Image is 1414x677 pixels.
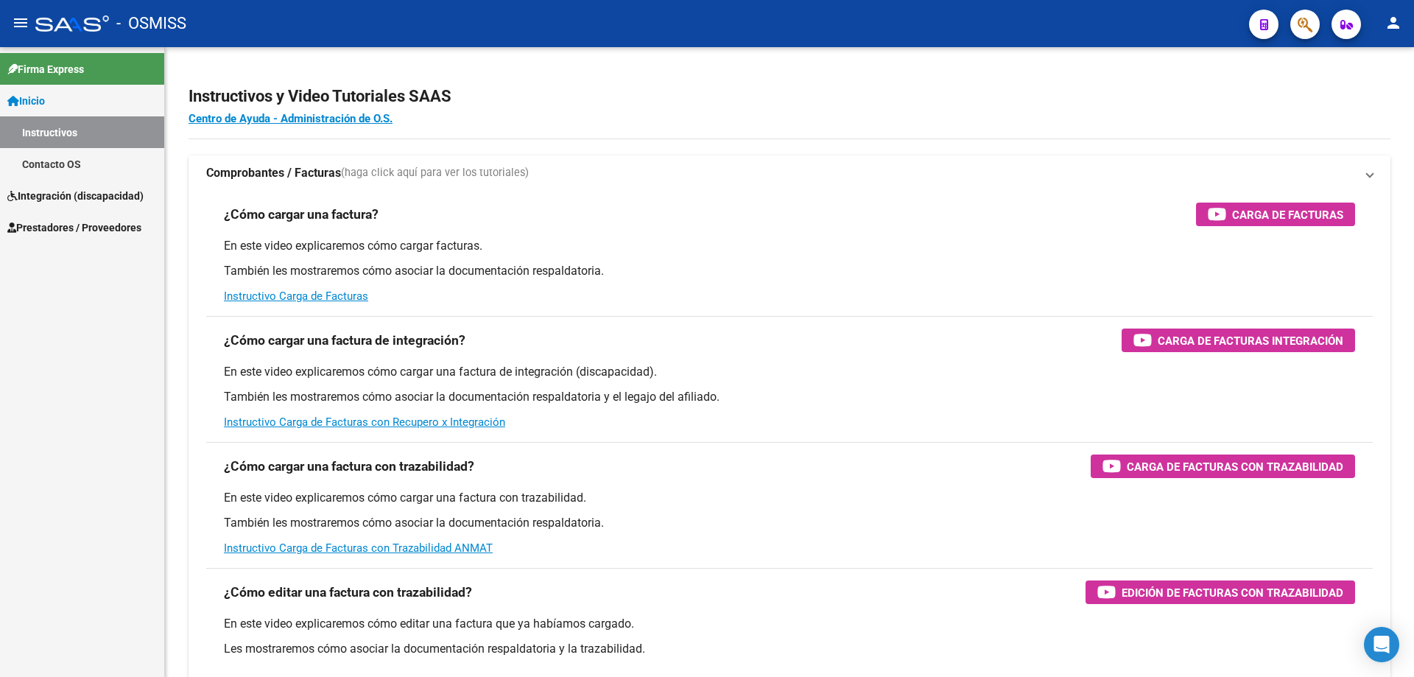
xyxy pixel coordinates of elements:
h2: Instructivos y Video Tutoriales SAAS [189,83,1390,111]
button: Carga de Facturas con Trazabilidad [1091,455,1355,478]
p: También les mostraremos cómo asociar la documentación respaldatoria y el legajo del afiliado. [224,389,1355,405]
p: En este video explicaremos cómo cargar una factura con trazabilidad. [224,490,1355,506]
button: Edición de Facturas con Trazabilidad [1086,580,1355,604]
span: (haga click aquí para ver los tutoriales) [341,165,529,181]
mat-icon: menu [12,14,29,32]
p: En este video explicaremos cómo cargar una factura de integración (discapacidad). [224,364,1355,380]
div: Open Intercom Messenger [1364,627,1399,662]
span: Prestadores / Proveedores [7,220,141,236]
p: También les mostraremos cómo asociar la documentación respaldatoria. [224,515,1355,531]
mat-expansion-panel-header: Comprobantes / Facturas(haga click aquí para ver los tutoriales) [189,155,1390,191]
p: En este video explicaremos cómo cargar facturas. [224,238,1355,254]
span: Integración (discapacidad) [7,188,144,204]
mat-icon: person [1385,14,1402,32]
button: Carga de Facturas Integración [1122,329,1355,352]
span: Carga de Facturas Integración [1158,332,1343,350]
p: Les mostraremos cómo asociar la documentación respaldatoria y la trazabilidad. [224,641,1355,657]
span: Carga de Facturas con Trazabilidad [1127,457,1343,476]
a: Instructivo Carga de Facturas con Recupero x Integración [224,415,505,429]
p: En este video explicaremos cómo editar una factura que ya habíamos cargado. [224,616,1355,632]
h3: ¿Cómo cargar una factura de integración? [224,330,465,351]
a: Instructivo Carga de Facturas [224,290,368,303]
h3: ¿Cómo cargar una factura con trazabilidad? [224,456,474,477]
p: También les mostraremos cómo asociar la documentación respaldatoria. [224,263,1355,279]
span: Edición de Facturas con Trazabilidad [1122,583,1343,602]
a: Instructivo Carga de Facturas con Trazabilidad ANMAT [224,541,493,555]
a: Centro de Ayuda - Administración de O.S. [189,112,393,125]
strong: Comprobantes / Facturas [206,165,341,181]
h3: ¿Cómo editar una factura con trazabilidad? [224,582,472,603]
button: Carga de Facturas [1196,203,1355,226]
span: Carga de Facturas [1232,206,1343,224]
span: - OSMISS [116,7,186,40]
span: Firma Express [7,61,84,77]
span: Inicio [7,93,45,109]
h3: ¿Cómo cargar una factura? [224,204,379,225]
